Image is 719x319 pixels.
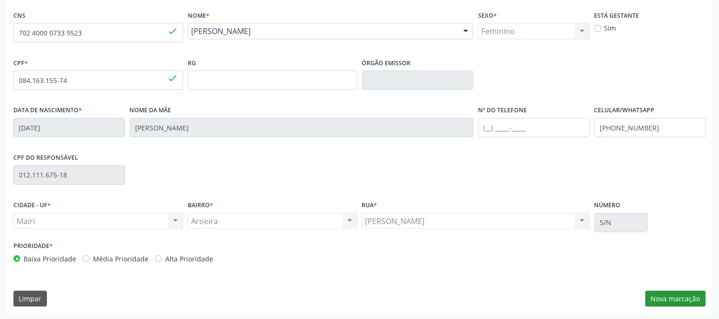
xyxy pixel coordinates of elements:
[165,254,213,264] label: Alta Prioridade
[188,198,213,213] label: BAIRRO
[13,165,125,185] input: ___.___.___-__
[130,103,171,118] label: Nome da mãe
[13,239,53,254] label: Prioridade
[188,56,196,71] label: RG
[13,198,51,213] label: CIDADE - UF
[13,118,125,137] input: __/__/____
[478,8,497,23] label: Sexo
[13,56,28,71] label: CPF
[191,26,454,36] span: [PERSON_NAME]
[23,254,76,264] label: Baixa Prioridade
[478,118,590,137] input: (__) _____-_____
[93,254,148,264] label: Média Prioridade
[13,151,78,165] label: CPF do responsável
[594,103,655,118] label: Celular/WhatsApp
[188,8,209,23] label: Nome
[167,73,178,83] span: done
[167,26,178,36] span: done
[605,23,616,33] label: Sim
[594,118,706,137] input: (__) _____-_____
[478,103,527,118] label: Nº do Telefone
[645,291,706,307] button: Nova marcação
[13,103,82,118] label: Data de nascimento
[594,8,639,23] label: Está gestante
[362,56,411,71] label: Órgão emissor
[594,198,621,213] label: Número
[362,198,377,213] label: Rua
[13,8,25,23] label: CNS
